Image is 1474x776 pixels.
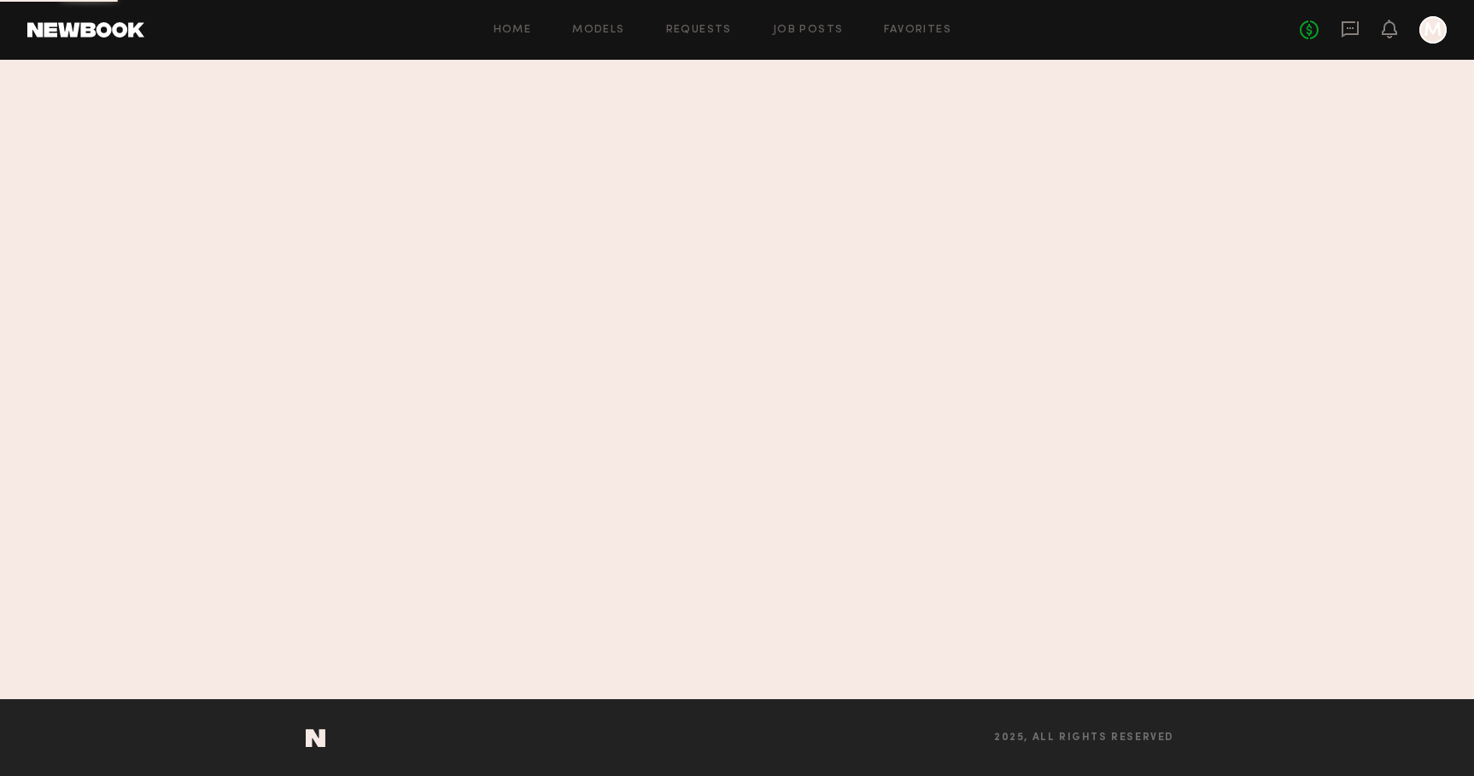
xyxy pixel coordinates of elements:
[773,25,844,36] a: Job Posts
[994,732,1174,744] span: 2025, all rights reserved
[572,25,624,36] a: Models
[884,25,951,36] a: Favorites
[666,25,732,36] a: Requests
[494,25,532,36] a: Home
[1419,16,1447,44] a: M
